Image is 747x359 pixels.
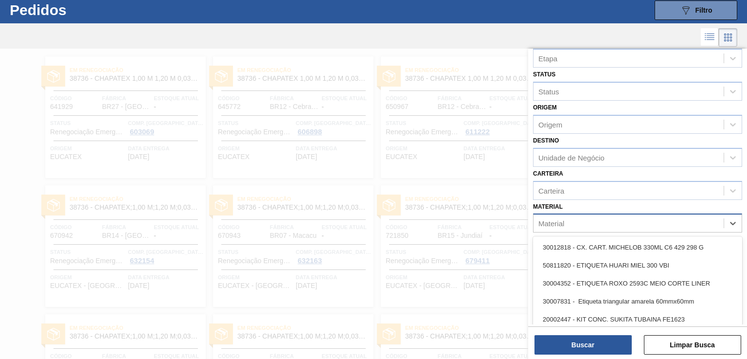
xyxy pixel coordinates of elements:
div: 50811820 - ETIQUETA HUARI MIEL 300 VBI [533,256,742,274]
div: Status [538,88,559,96]
label: Origem [533,104,557,111]
label: Status [533,71,555,78]
button: Filtro [655,0,737,20]
div: Carteira [538,186,564,195]
label: Carteira [533,170,563,177]
div: Visão em Cards [719,28,737,47]
div: 20002447 - KIT CONC. SUKITA TUBAINA FE1623 [533,310,742,328]
h1: Pedidos [10,4,149,16]
div: Unidade de Negócio [538,153,605,162]
div: Etapa [538,54,557,63]
div: Visão em Lista [701,28,719,47]
label: Destino [533,137,559,144]
div: Material [538,219,564,228]
span: Filtro [695,6,712,14]
div: 30012818 - CX. CART. MICHELOB 330ML C6 429 298 G [533,238,742,256]
label: Material [533,203,563,210]
div: 30007831 - Etiqueta triangular amarela 60mmx60mm [533,292,742,310]
div: 30004352 - ETIQUETA ROXO 2593C MEIO CORTE LINER [533,274,742,292]
div: Origem [538,120,562,128]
